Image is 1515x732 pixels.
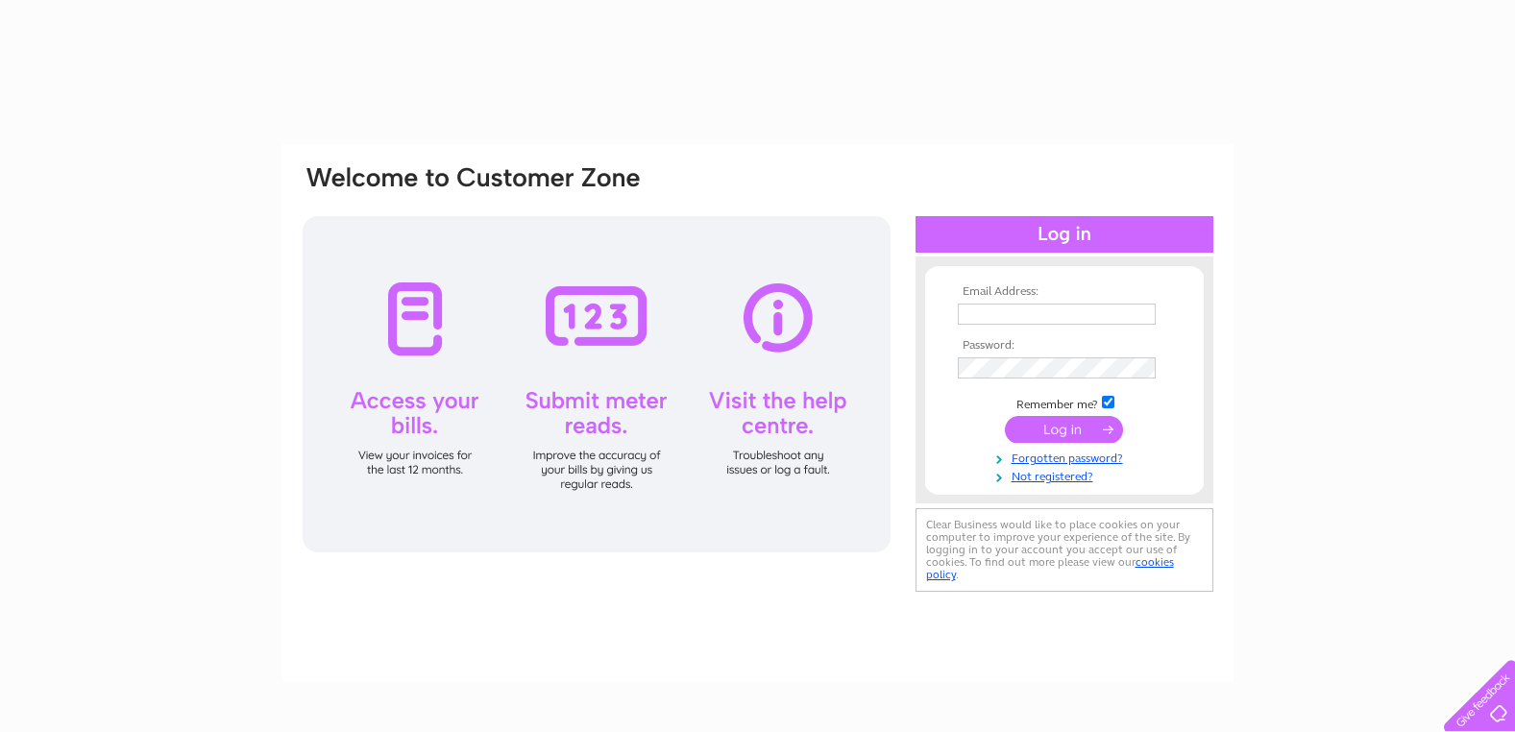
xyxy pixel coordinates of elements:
th: Password: [953,339,1176,353]
div: Clear Business would like to place cookies on your computer to improve your experience of the sit... [916,508,1213,592]
input: Submit [1005,416,1123,443]
a: Not registered? [958,466,1176,484]
a: Forgotten password? [958,448,1176,466]
a: cookies policy [926,555,1174,581]
td: Remember me? [953,393,1176,412]
th: Email Address: [953,285,1176,299]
